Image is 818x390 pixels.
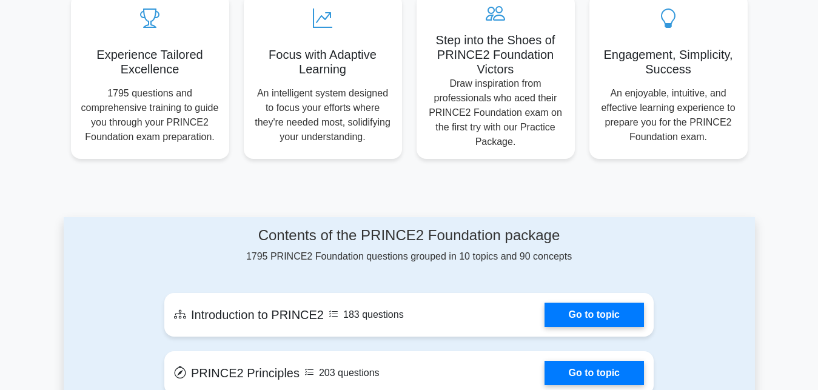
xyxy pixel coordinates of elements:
[81,86,220,144] p: 1795 questions and comprehensive training to guide you through your PRINCE2 Foundation exam prepa...
[599,86,738,144] p: An enjoyable, intuitive, and effective learning experience to prepare you for the PRINCE2 Foundat...
[426,33,565,76] h5: Step into the Shoes of PRINCE2 Foundation Victors
[81,47,220,76] h5: Experience Tailored Excellence
[599,47,738,76] h5: Engagement, Simplicity, Success
[426,76,565,149] p: Draw inspiration from professionals who aced their PRINCE2 Foundation exam on the first try with ...
[545,303,644,327] a: Go to topic
[545,361,644,385] a: Go to topic
[253,47,392,76] h5: Focus with Adaptive Learning
[164,227,654,244] h4: Contents of the PRINCE2 Foundation package
[164,227,654,264] div: 1795 PRINCE2 Foundation questions grouped in 10 topics and 90 concepts
[253,86,392,144] p: An intelligent system designed to focus your efforts where they're needed most, solidifying your ...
